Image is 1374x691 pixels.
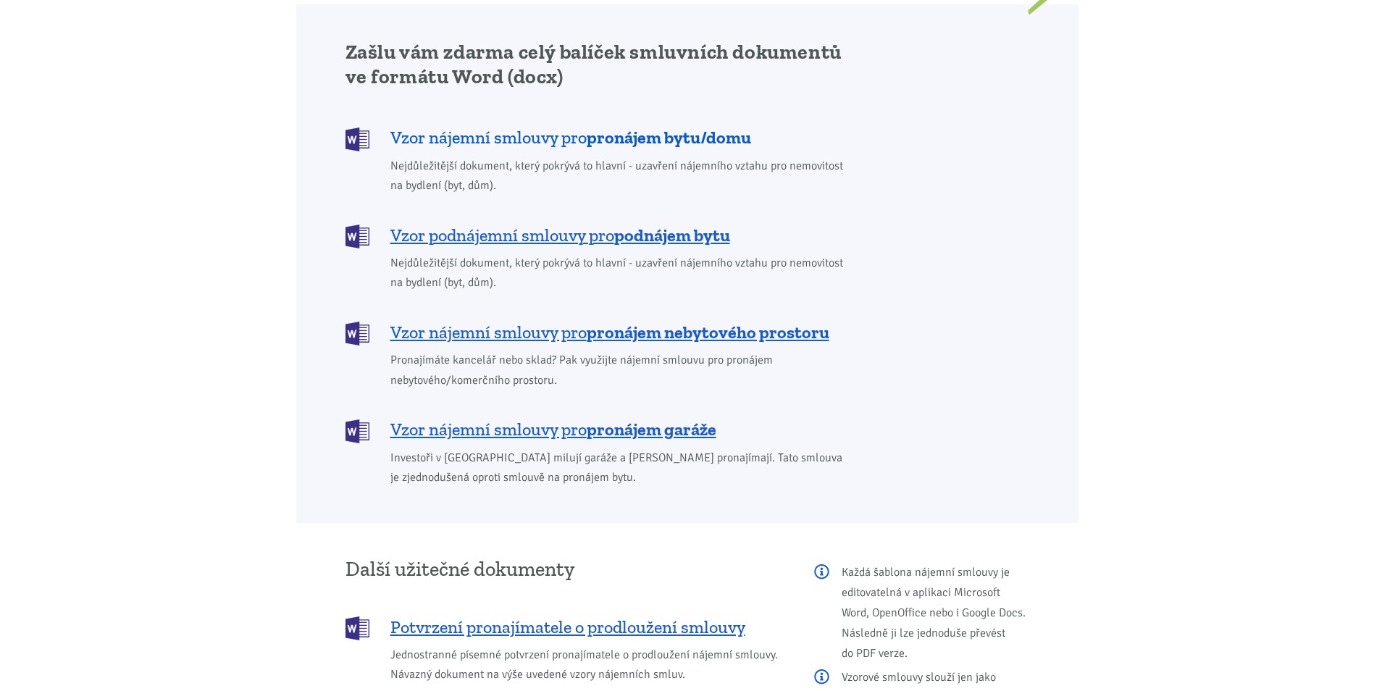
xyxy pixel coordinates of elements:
img: DOCX (Word) [345,127,369,151]
span: Vzor nájemní smlouvy pro [390,321,829,344]
b: pronájem garáže [587,419,716,440]
img: DOCX (Word) [345,616,369,640]
a: Vzor podnájemní smlouvy propodnájem bytu [345,223,853,247]
span: Investoři v [GEOGRAPHIC_DATA] milují garáže a [PERSON_NAME] pronajímají. Tato smlouva je zjednodu... [390,448,853,487]
img: DOCX (Word) [345,322,369,345]
a: Potvrzení pronajímatele o prodloužení smlouvy [345,615,795,639]
p: Každá šablona nájemní smlouvy je editovatelná v aplikaci Microsoft Word, OpenOffice nebo i Google... [814,562,1029,663]
span: Nejdůležitější dokument, který pokrývá to hlavní - uzavření nájemního vztahu pro nemovitost na by... [390,254,853,293]
a: Vzor nájemní smlouvy propronájem garáže [345,418,853,442]
h2: Zašlu vám zdarma celý balíček smluvních dokumentů ve formátu Word (docx) [345,40,853,89]
a: Vzor nájemní smlouvy propronájem bytu/domu [345,126,853,150]
img: DOCX (Word) [345,225,369,248]
span: Nejdůležitější dokument, který pokrývá to hlavní - uzavření nájemního vztahu pro nemovitost na by... [390,156,853,196]
span: Vzor nájemní smlouvy pro [390,418,716,441]
span: Pronajímáte kancelář nebo sklad? Pak využijte nájemní smlouvu pro pronájem nebytového/komerčního ... [390,351,853,390]
span: Jednostranné písemné potvrzení pronajímatele o prodloužení nájemní smlouvy. Návazný dokument na v... [390,645,795,684]
span: Vzor nájemní smlouvy pro [390,126,751,149]
b: pronájem nebytového prostoru [587,322,829,343]
b: podnájem bytu [614,225,730,246]
a: Vzor nájemní smlouvy propronájem nebytového prostoru [345,320,853,344]
span: Vzor podnájemní smlouvy pro [390,224,730,247]
img: DOCX (Word) [345,419,369,443]
b: pronájem bytu/domu [587,127,751,148]
h3: Další užitečné dokumenty [345,558,795,580]
span: Potvrzení pronajímatele o prodloužení smlouvy [390,616,745,639]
